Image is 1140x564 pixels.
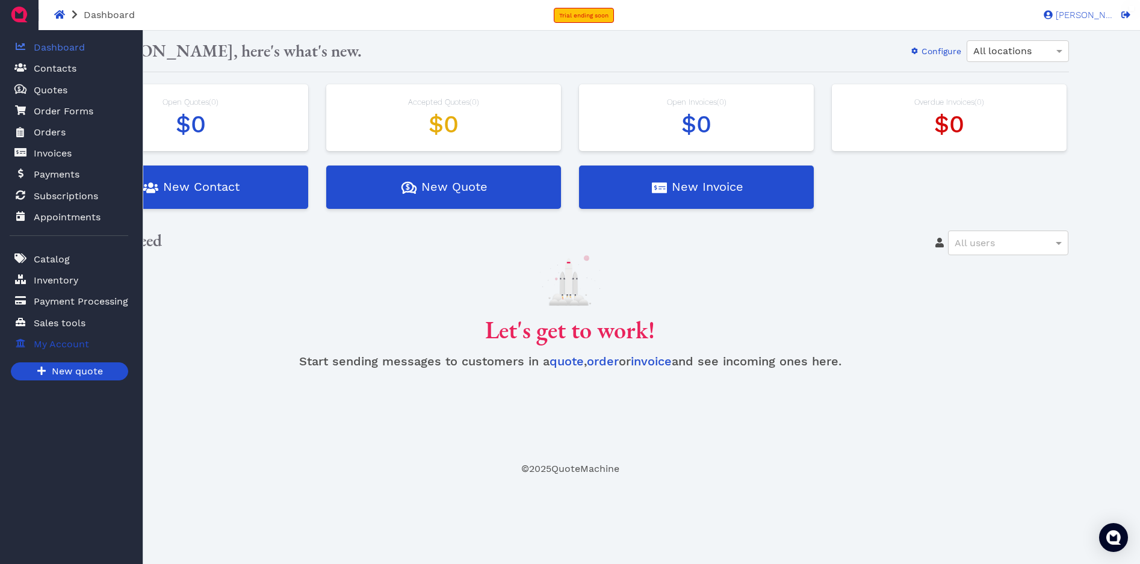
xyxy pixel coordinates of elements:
span: $0 [934,110,964,138]
a: Dashboard [10,35,128,60]
a: Invoices [10,141,128,166]
button: New Invoice [579,166,814,209]
div: Accepted Quotes ( ) [338,96,549,108]
a: [PERSON_NAME] [1038,9,1113,20]
span: Trial ending soon [559,12,609,19]
a: order [587,354,619,368]
footer: © 2025 QuoteMachine [62,462,1078,476]
img: QuoteM_icon_flat.png [10,5,29,24]
div: Open Quotes ( ) [85,96,296,108]
a: Quotes [10,78,128,102]
span: New quote [50,364,103,379]
img: launch.svg [540,255,600,305]
span: All locations [973,45,1032,57]
a: Orders [10,120,128,145]
span: Payments [34,167,79,182]
div: All users [949,231,1068,255]
a: Trial ending soon [554,8,614,23]
button: New Contact [73,166,308,209]
div: Open Invoices ( ) [591,96,802,108]
a: Sales tools [10,311,128,335]
a: My Account [10,332,128,356]
span: Quotes [34,83,67,98]
div: Open Intercom Messenger [1099,523,1128,552]
span: 0 [472,98,477,107]
span: $0 [429,110,459,138]
span: Sales tools [34,316,85,330]
a: Order Forms [10,99,128,123]
span: Dashboard [84,9,135,20]
span: $0 [176,110,206,138]
a: Payments [10,162,128,187]
span: [PERSON_NAME] [1053,11,1113,20]
span: Configure [920,46,961,56]
span: Inventory [34,273,78,288]
tspan: $ [17,85,21,91]
span: 0 [977,98,982,107]
tspan: $ [406,183,410,191]
a: Inventory [10,268,128,293]
a: New quote [11,362,128,380]
span: Hi [PERSON_NAME], here's what's new. [71,40,362,61]
div: Overdue Invoices ( ) [844,96,1055,108]
span: Catalog [34,252,70,267]
span: Dashboard [34,40,85,55]
a: quote [550,354,584,368]
span: Let's get to work! [485,314,655,346]
a: invoice [631,354,672,368]
span: Orders [34,125,66,140]
span: Subscriptions [34,189,98,203]
span: Order Forms [34,104,93,119]
a: Contacts [10,56,128,81]
span: Appointments [34,210,101,225]
span: 0 [211,98,216,107]
span: Contacts [34,61,76,76]
span: Payment Processing [34,294,128,309]
a: Subscriptions [10,184,128,208]
button: Configure [902,42,962,61]
span: 0 [719,98,724,107]
span: Invoices [34,146,72,161]
a: Catalog [10,247,128,271]
span: My Account [34,337,89,352]
span: Start sending messages to customers in a , or and see incoming ones here. [299,354,841,368]
a: Appointments [10,205,128,229]
a: Payment Processing [10,289,128,314]
button: New Quote [326,166,561,209]
span: $0 [681,110,711,138]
